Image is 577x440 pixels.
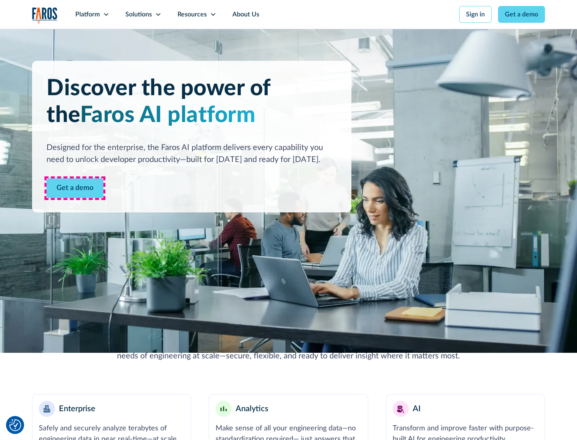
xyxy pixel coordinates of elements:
[32,7,58,24] img: Logo of the analytics and reporting company Faros.
[59,403,95,415] div: Enterprise
[413,403,421,415] div: AI
[46,142,337,166] div: Designed for the enterprise, the Faros AI platform delivers every capability you need to unlock d...
[459,6,492,23] a: Sign in
[80,104,256,126] span: Faros AI platform
[9,419,21,431] button: Cookie Settings
[46,75,337,129] h1: Discover the power of the
[394,402,407,415] img: AI robot or assistant icon
[220,406,227,412] img: Minimalist bar chart analytics icon
[32,7,58,24] a: home
[9,419,21,431] img: Revisit consent button
[178,10,207,19] div: Resources
[75,10,100,19] div: Platform
[46,178,103,198] a: Contact Modal
[125,10,152,19] div: Solutions
[498,6,545,23] a: Get a demo
[44,405,50,412] img: Enterprise building blocks or structure icon
[236,403,268,415] div: Analytics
